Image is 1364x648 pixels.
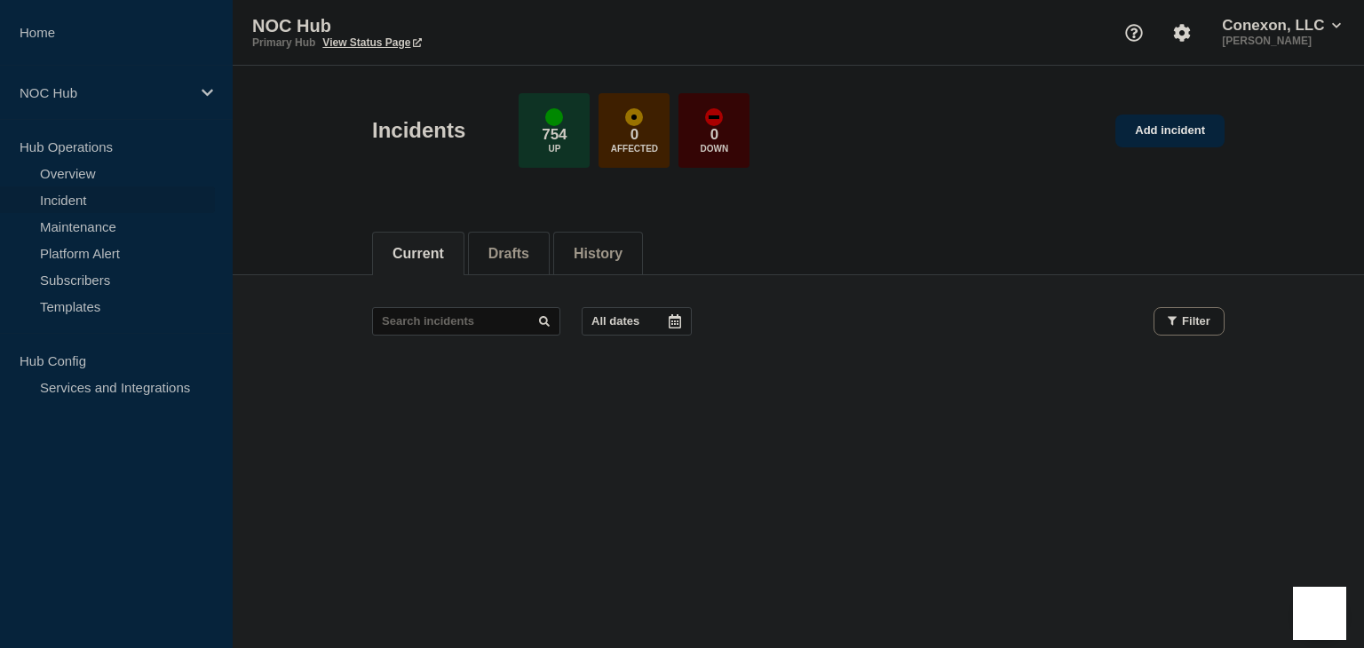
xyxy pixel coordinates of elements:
[20,85,190,100] p: NOC Hub
[252,36,315,49] p: Primary Hub
[393,246,444,262] button: Current
[710,126,718,144] p: 0
[322,36,421,49] a: View Status Page
[252,16,607,36] p: NOC Hub
[1293,587,1346,640] iframe: Help Scout Beacon - Open
[1115,14,1153,51] button: Support
[1218,35,1344,47] p: [PERSON_NAME]
[1218,17,1344,35] button: Conexon, LLC
[591,314,639,328] p: All dates
[625,108,643,126] div: affected
[545,108,563,126] div: up
[1115,115,1225,147] a: Add incident
[488,246,529,262] button: Drafts
[542,126,567,144] p: 754
[574,246,623,262] button: History
[372,307,560,336] input: Search incidents
[1182,314,1210,328] span: Filter
[1163,14,1201,51] button: Account settings
[705,108,723,126] div: down
[630,126,638,144] p: 0
[1154,307,1225,336] button: Filter
[548,144,560,154] p: Up
[701,144,729,154] p: Down
[372,118,465,143] h1: Incidents
[611,144,658,154] p: Affected
[582,307,692,336] button: All dates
